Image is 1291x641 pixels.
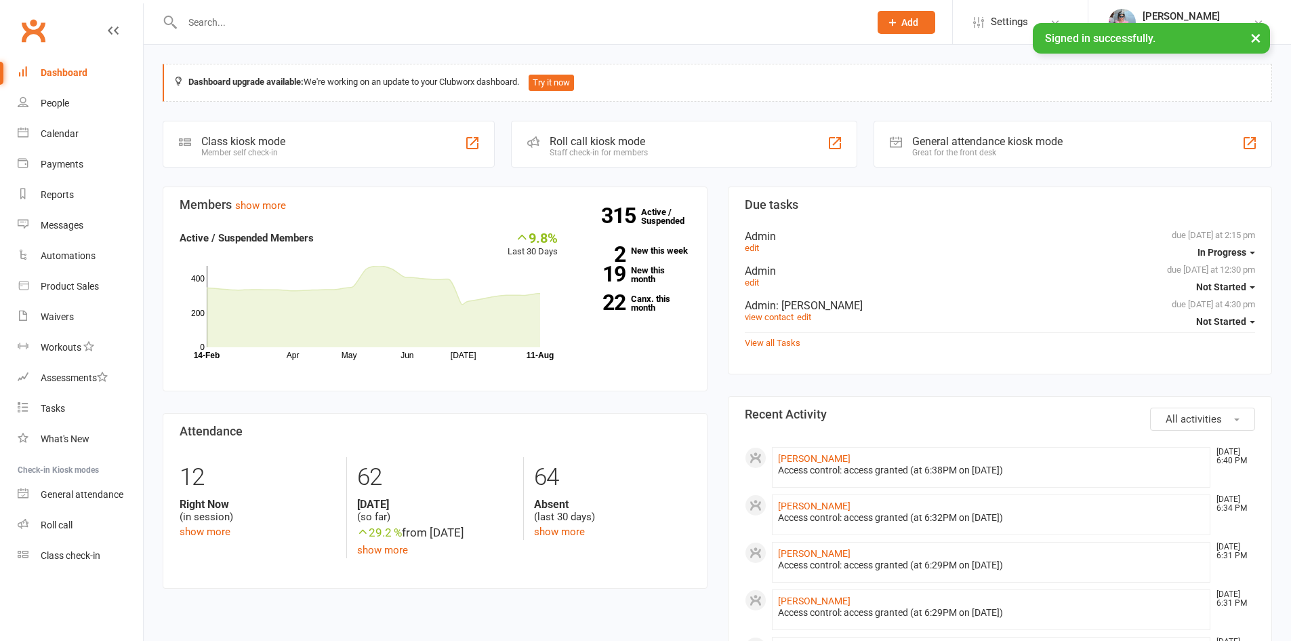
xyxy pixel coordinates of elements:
[508,230,558,259] div: Last 30 Days
[18,241,143,271] a: Automations
[41,250,96,261] div: Automations
[41,128,79,139] div: Calendar
[357,524,513,542] div: from [DATE]
[878,11,935,34] button: Add
[745,243,759,253] a: edit
[641,197,701,235] a: 315Active / Suspended
[18,180,143,210] a: Reports
[745,338,800,348] a: View all Tasks
[778,596,851,606] a: [PERSON_NAME]
[534,498,690,524] div: (last 30 days)
[357,498,513,524] div: (so far)
[1210,590,1254,608] time: [DATE] 6:31 PM
[1210,448,1254,465] time: [DATE] 6:40 PM
[18,363,143,393] a: Assessments
[778,607,1205,619] div: Access control: access granted (at 6:29PM on [DATE])
[41,159,83,170] div: Payments
[18,541,143,571] a: Class kiosk mode
[601,206,641,226] strong: 315
[508,230,558,245] div: 9.8%
[163,64,1272,102] div: We're working on an update to your Clubworx dashboard.
[1143,10,1220,22] div: [PERSON_NAME]
[778,548,851,559] a: [PERSON_NAME]
[578,264,626,284] strong: 19
[1143,22,1220,35] div: Lyf 24/7
[1196,275,1255,299] button: Not Started
[18,210,143,241] a: Messages
[188,77,304,87] strong: Dashboard upgrade available:
[912,135,1063,148] div: General attendance kiosk mode
[534,526,585,538] a: show more
[18,424,143,454] a: What's New
[41,433,89,444] div: What's New
[1244,23,1268,52] button: ×
[578,246,691,255] a: 2New this week
[745,299,1256,312] div: Admin
[357,457,513,498] div: 62
[18,149,143,180] a: Payments
[180,498,336,511] strong: Right Now
[745,265,1256,277] div: Admin
[18,271,143,302] a: Product Sales
[18,58,143,88] a: Dashboard
[1196,281,1246,292] span: Not Started
[534,498,690,511] strong: Absent
[41,281,99,292] div: Product Sales
[550,135,648,148] div: Roll call kiosk mode
[745,277,759,288] a: edit
[1166,413,1222,425] span: All activities
[41,189,74,200] div: Reports
[1196,316,1246,327] span: Not Started
[18,119,143,149] a: Calendar
[578,292,626,313] strong: 22
[41,311,74,322] div: Waivers
[180,198,691,212] h3: Members
[529,75,574,91] button: Try it now
[16,14,50,47] a: Clubworx
[357,544,408,556] a: show more
[18,332,143,363] a: Workouts
[235,199,286,212] a: show more
[18,510,143,541] a: Roll call
[901,17,918,28] span: Add
[201,148,285,157] div: Member self check-in
[1045,32,1155,45] span: Signed in successfully.
[180,526,230,538] a: show more
[1197,247,1246,258] span: In Progress
[778,465,1205,476] div: Access control: access granted (at 6:38PM on [DATE])
[1197,240,1255,265] button: In Progress
[178,13,860,32] input: Search...
[41,403,65,414] div: Tasks
[201,135,285,148] div: Class kiosk mode
[18,393,143,424] a: Tasks
[41,550,100,561] div: Class check-in
[1210,543,1254,560] time: [DATE] 6:31 PM
[912,148,1063,157] div: Great for the front desk
[41,342,81,353] div: Workouts
[180,232,314,244] strong: Active / Suspended Members
[550,148,648,157] div: Staff check-in for members
[1196,309,1255,334] button: Not Started
[41,372,108,383] div: Assessments
[1210,495,1254,513] time: [DATE] 6:34 PM
[797,312,811,322] a: edit
[41,98,69,109] div: People
[41,489,123,500] div: General attendance
[745,312,794,322] a: view contact
[41,520,73,530] div: Roll call
[180,457,336,498] div: 12
[745,198,1256,212] h3: Due tasks
[1109,9,1136,36] img: thumb_image1747747990.png
[778,501,851,511] a: [PERSON_NAME]
[745,408,1256,421] h3: Recent Activity
[778,512,1205,524] div: Access control: access granted (at 6:32PM on [DATE])
[180,498,336,524] div: (in session)
[534,457,690,498] div: 64
[991,7,1028,37] span: Settings
[41,67,87,78] div: Dashboard
[41,220,83,231] div: Messages
[778,560,1205,571] div: Access control: access granted (at 6:29PM on [DATE])
[745,230,1256,243] div: Admin
[578,244,626,265] strong: 2
[578,294,691,312] a: 22Canx. this month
